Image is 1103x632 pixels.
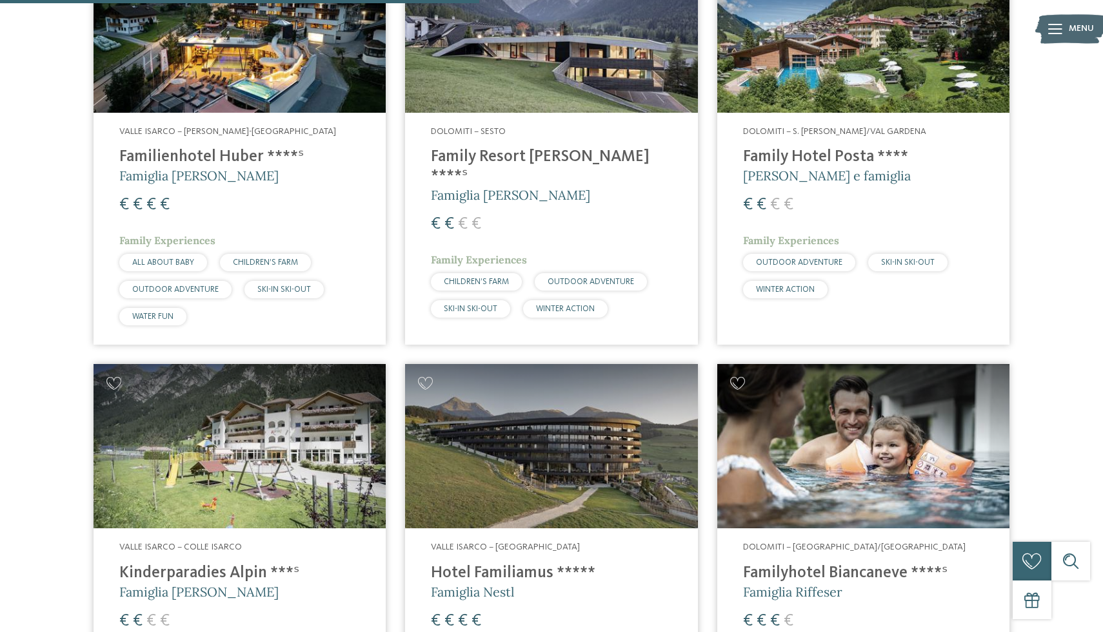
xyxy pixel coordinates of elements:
[743,542,966,551] span: Dolomiti – [GEOGRAPHIC_DATA]/[GEOGRAPHIC_DATA]
[133,613,143,629] span: €
[757,196,766,213] span: €
[160,613,170,629] span: €
[743,564,984,583] h4: Familyhotel Biancaneve ****ˢ
[431,584,514,600] span: Famiglia Nestl
[743,127,926,136] span: Dolomiti – S. [PERSON_NAME]/Val Gardena
[472,216,481,233] span: €
[444,216,454,233] span: €
[717,364,1009,528] img: Cercate un hotel per famiglie? Qui troverete solo i migliori!
[94,364,386,528] img: Kinderparadies Alpin ***ˢ
[431,127,506,136] span: Dolomiti – Sesto
[119,542,242,551] span: Valle Isarco – Colle Isarco
[119,127,336,136] span: Valle Isarco – [PERSON_NAME]-[GEOGRAPHIC_DATA]
[146,196,156,213] span: €
[119,234,215,247] span: Family Experiences
[444,305,497,313] span: SKI-IN SKI-OUT
[472,613,481,629] span: €
[132,312,174,321] span: WATER FUN
[431,613,441,629] span: €
[119,196,129,213] span: €
[757,613,766,629] span: €
[132,258,194,267] span: ALL ABOUT BABY
[146,613,156,629] span: €
[770,196,780,213] span: €
[119,564,360,583] h4: Kinderparadies Alpin ***ˢ
[444,278,509,286] span: CHILDREN’S FARM
[119,613,129,629] span: €
[784,196,793,213] span: €
[743,168,911,184] span: [PERSON_NAME] e famiglia
[743,234,839,247] span: Family Experiences
[233,258,298,267] span: CHILDREN’S FARM
[756,285,815,294] span: WINTER ACTION
[784,613,793,629] span: €
[431,187,590,203] span: Famiglia [PERSON_NAME]
[132,285,219,294] span: OUTDOOR ADVENTURE
[536,305,595,313] span: WINTER ACTION
[743,148,984,167] h4: Family Hotel Posta ****
[743,613,753,629] span: €
[160,196,170,213] span: €
[119,584,279,600] span: Famiglia [PERSON_NAME]
[770,613,780,629] span: €
[257,285,311,294] span: SKI-IN SKI-OUT
[133,196,143,213] span: €
[431,216,441,233] span: €
[458,216,468,233] span: €
[431,542,580,551] span: Valle Isarco – [GEOGRAPHIC_DATA]
[119,168,279,184] span: Famiglia [PERSON_NAME]
[444,613,454,629] span: €
[743,196,753,213] span: €
[881,258,935,267] span: SKI-IN SKI-OUT
[405,364,697,528] img: Cercate un hotel per famiglie? Qui troverete solo i migliori!
[458,613,468,629] span: €
[431,148,671,186] h4: Family Resort [PERSON_NAME] ****ˢ
[548,278,634,286] span: OUTDOOR ADVENTURE
[743,584,842,600] span: Famiglia Riffeser
[756,258,842,267] span: OUTDOOR ADVENTURE
[431,253,527,266] span: Family Experiences
[119,148,360,167] h4: Familienhotel Huber ****ˢ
